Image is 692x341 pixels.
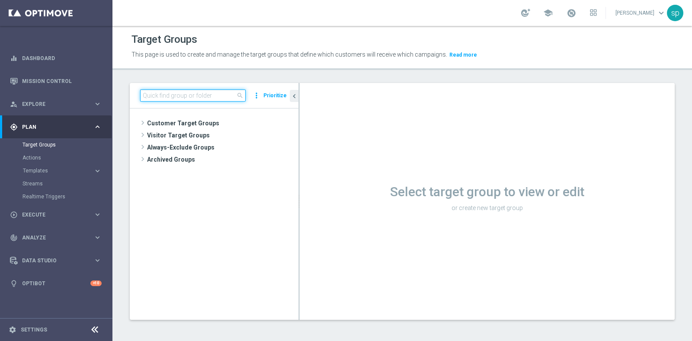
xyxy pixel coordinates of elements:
i: keyboard_arrow_right [93,256,102,265]
button: equalizer Dashboard [10,55,102,62]
button: Templates keyboard_arrow_right [22,167,102,174]
button: Read more [449,50,478,60]
div: Analyze [10,234,93,242]
div: Streams [22,177,112,190]
span: Analyze [22,235,93,240]
div: Execute [10,211,93,219]
button: Mission Control [10,78,102,85]
span: keyboard_arrow_down [657,8,666,18]
div: Optibot [10,272,102,295]
i: play_circle_outline [10,211,18,219]
span: search [237,92,243,99]
i: keyboard_arrow_right [93,233,102,242]
button: chevron_left [290,90,298,102]
a: Dashboard [22,47,102,70]
span: Data Studio [22,258,93,263]
button: play_circle_outline Execute keyboard_arrow_right [10,211,102,218]
div: Templates [23,168,93,173]
i: keyboard_arrow_right [93,167,102,175]
a: Optibot [22,272,90,295]
div: Explore [10,100,93,108]
div: Dashboard [10,47,102,70]
div: Templates [22,164,112,177]
div: Realtime Triggers [22,190,112,203]
i: keyboard_arrow_right [93,123,102,131]
a: Realtime Triggers [22,193,90,200]
button: lightbulb Optibot +10 [10,280,102,287]
a: Streams [22,180,90,187]
i: chevron_left [290,92,298,100]
div: sp [667,5,683,21]
span: Always-Exclude Groups [147,141,298,153]
a: Target Groups [22,141,90,148]
i: track_changes [10,234,18,242]
div: Mission Control [10,70,102,92]
i: settings [9,326,16,334]
button: Prioritize [262,90,288,102]
span: Templates [23,168,85,173]
a: Actions [22,154,90,161]
p: or create new target group [300,204,675,212]
div: Plan [10,123,93,131]
div: Target Groups [22,138,112,151]
i: equalizer [10,54,18,62]
i: keyboard_arrow_right [93,210,102,219]
span: Explore [22,102,93,107]
div: Actions [22,151,112,164]
a: [PERSON_NAME]keyboard_arrow_down [615,6,667,19]
button: Data Studio keyboard_arrow_right [10,257,102,264]
span: This page is used to create and manage the target groups that define which customers will receive... [131,51,447,58]
span: Plan [22,124,93,130]
button: track_changes Analyze keyboard_arrow_right [10,234,102,241]
i: gps_fixed [10,123,18,131]
button: person_search Explore keyboard_arrow_right [10,101,102,108]
a: Settings [21,327,47,332]
a: Mission Control [22,70,102,92]
i: person_search [10,100,18,108]
input: Quick find group or folder [140,89,246,102]
i: lightbulb [10,280,18,287]
span: school [543,8,553,18]
span: Customer Target Groups [147,117,298,129]
span: Execute [22,212,93,217]
i: more_vert [252,89,261,102]
h1: Target Groups [131,33,197,46]
button: gps_fixed Plan keyboard_arrow_right [10,124,102,131]
div: Data Studio [10,257,93,265]
div: +10 [90,280,102,286]
i: keyboard_arrow_right [93,100,102,108]
h1: Select target group to view or edit [300,184,675,200]
span: Archived Groups [147,153,298,166]
span: Visitor Target Groups [147,129,298,141]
